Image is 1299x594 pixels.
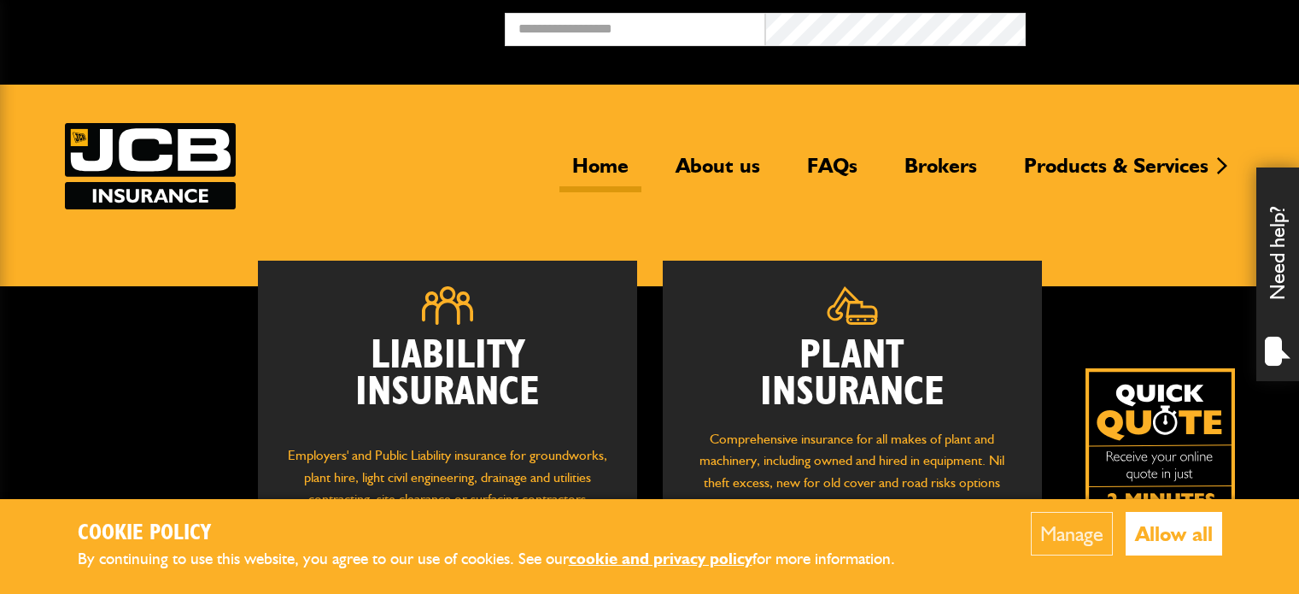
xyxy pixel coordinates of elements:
[1011,153,1221,192] a: Products & Services
[284,444,611,526] p: Employers' and Public Liability insurance for groundworks, plant hire, light civil engineering, d...
[284,338,611,428] h2: Liability Insurance
[78,546,923,573] p: By continuing to use this website, you agree to our use of cookies. See our for more information.
[1256,168,1299,381] div: Need help?
[65,123,236,209] img: JCB Insurance Services logo
[1026,13,1286,39] button: Broker Login
[65,123,236,209] a: JCB Insurance Services
[1126,512,1222,556] button: Allow all
[794,153,870,192] a: FAQs
[1085,368,1235,518] a: Get your insurance quote isn just 2-minutes
[688,428,1016,515] p: Comprehensive insurance for all makes of plant and machinery, including owned and hired in equipm...
[688,338,1016,411] h2: Plant Insurance
[892,153,990,192] a: Brokers
[78,520,923,547] h2: Cookie Policy
[663,153,773,192] a: About us
[569,549,752,568] a: cookie and privacy policy
[559,153,641,192] a: Home
[1031,512,1113,556] button: Manage
[1085,368,1235,518] img: Quick Quote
